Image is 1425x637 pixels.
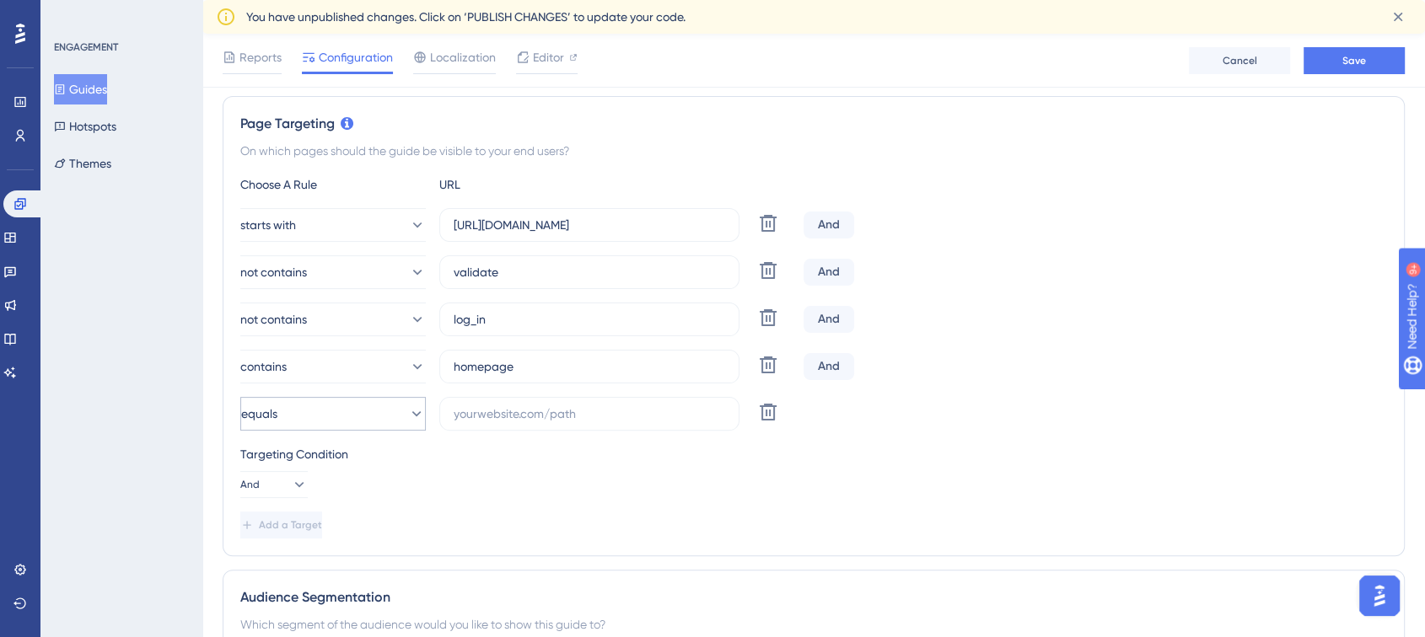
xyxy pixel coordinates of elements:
[240,587,1387,608] div: Audience Segmentation
[259,518,322,532] span: Add a Target
[804,306,854,333] div: And
[240,356,287,377] span: contains
[240,444,1387,464] div: Targeting Condition
[533,47,564,67] span: Editor
[454,263,725,281] input: yourwebsite.com/path
[1354,570,1405,621] iframe: UserGuiding AI Assistant Launcher
[804,211,854,238] div: And
[1223,54,1257,67] span: Cancel
[54,111,116,142] button: Hotspots
[240,397,426,431] button: equals
[240,471,308,498] button: And
[240,511,322,538] button: Add a Target
[454,357,725,376] input: yourwebsite.com/path
[454,404,725,423] input: yourwebsite.com/path
[246,7,686,27] span: You have unpublished changes. Click on ‘PUBLISH CHANGES’ to update your code.
[241,404,277,424] span: equals
[240,174,426,195] div: Choose A Rule
[115,8,125,22] div: 9+
[240,215,296,235] span: starts with
[54,74,107,104] button: Guides
[804,353,854,380] div: And
[240,614,1387,634] div: Which segment of the audience would you like to show this guide to?
[54,148,111,179] button: Themes
[240,350,426,383] button: contains
[240,141,1387,161] div: On which pages should the guide be visible to your end users?
[240,262,307,282] span: not contains
[239,47,282,67] span: Reports
[240,255,426,289] button: not contains
[40,4,105,24] span: Need Help?
[454,310,725,329] input: yourwebsite.com/path
[240,302,426,336] button: not contains
[240,208,426,242] button: starts with
[439,174,625,195] div: URL
[319,47,393,67] span: Configuration
[1189,47,1290,74] button: Cancel
[1304,47,1405,74] button: Save
[804,259,854,286] div: And
[240,309,307,329] span: not contains
[1342,54,1366,67] span: Save
[54,40,118,54] div: ENGAGEMENT
[240,478,260,491] span: And
[430,47,496,67] span: Localization
[240,114,1387,134] div: Page Targeting
[454,216,725,234] input: yourwebsite.com/path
